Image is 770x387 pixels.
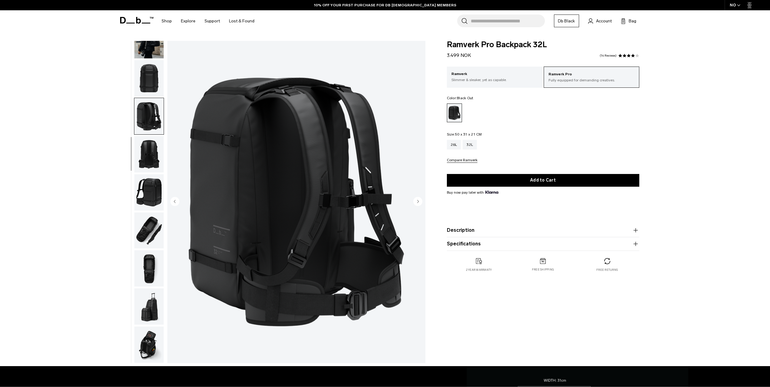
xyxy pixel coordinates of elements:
[134,174,164,211] img: Ramverk Pro Backpack 32L Black Out
[549,71,634,77] p: Ramverk Pro
[134,212,164,249] img: Ramverk Pro Backpack 32L Black Out
[134,98,164,135] button: Ramverk Pro Backpack 32L Black Out
[447,227,639,234] button: Description
[170,197,179,207] button: Previous slide
[229,10,254,32] a: Lost & Found
[466,268,492,272] p: 2 year warranty
[134,250,164,287] img: Ramverk Pro Backpack 32L Black Out
[181,10,195,32] a: Explore
[134,98,164,134] img: Ramverk Pro Backpack 32L Black Out
[447,158,477,163] button: Compare Ramverk
[457,96,473,100] span: Black Out
[447,41,639,49] span: Ramverk Pro Backpack 32L
[549,77,634,83] p: Fully equipped for demanding creatives.
[600,54,617,57] a: 14 reviews
[596,268,618,272] p: Free returns
[485,191,498,194] img: {"height" => 20, "alt" => "Klarna"}
[629,18,636,24] span: Bag
[413,197,422,207] button: Next slide
[532,267,554,272] p: Free shipping
[554,15,579,27] a: Db Black
[447,133,482,136] legend: Size:
[167,41,425,363] li: 4 / 10
[134,288,164,325] img: Ramverk Pro Backpack 32L Black Out
[167,41,425,363] img: Ramverk Pro Backpack 32L Black Out
[447,174,639,187] button: Add to Cart
[447,240,639,248] button: Specifications
[447,140,461,149] a: 26L
[314,2,456,8] a: 10% OFF YOUR FIRST PURCHASE FOR DB [DEMOGRAPHIC_DATA] MEMBERS
[447,103,462,122] a: Black Out
[134,136,164,172] img: Ramverk Pro Backpack 32L Black Out
[134,326,164,363] button: Ramverk Pro Backpack 32L Black Out
[455,132,482,136] span: 50 x 31 x 21 CM
[596,18,612,24] span: Account
[463,140,477,149] a: 32L
[157,10,259,32] nav: Main Navigation
[451,71,538,77] p: Ramverk
[447,52,471,58] span: 3.499 NOK
[134,136,164,173] button: Ramverk Pro Backpack 32L Black Out
[134,60,164,97] img: Ramverk Pro Backpack 32L Black Out
[447,190,498,195] span: Buy now pay later with
[162,10,172,32] a: Shop
[588,17,612,25] a: Account
[447,96,473,100] legend: Color:
[451,77,538,83] p: Slimmer & sleaker, yet as capable.
[205,10,220,32] a: Support
[621,17,636,25] button: Bag
[134,326,164,363] img: Ramverk Pro Backpack 32L Black Out
[447,67,542,87] a: Ramverk Slimmer & sleaker, yet as capable.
